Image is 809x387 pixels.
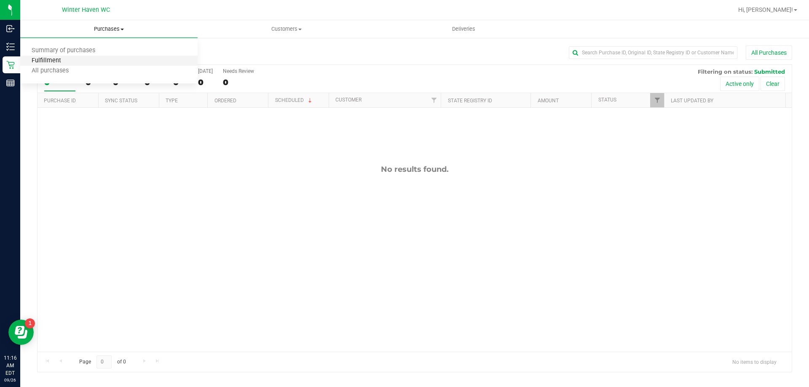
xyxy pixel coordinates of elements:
button: All Purchases [746,45,792,60]
p: 11:16 AM EDT [4,354,16,377]
span: Summary of purchases [20,47,107,54]
inline-svg: Inbound [6,24,15,33]
a: Scheduled [275,97,313,103]
button: Active only [720,77,759,91]
a: Last Updated By [671,98,713,104]
a: Purchase ID [44,98,76,104]
span: Submitted [754,68,785,75]
a: Ordered [214,98,236,104]
input: Search Purchase ID, Original ID, State Registry ID or Customer Name... [569,46,737,59]
iframe: Resource center unread badge [25,318,35,328]
iframe: Resource center [8,320,34,345]
inline-svg: Inventory [6,43,15,51]
span: Hi, [PERSON_NAME]! [738,6,793,13]
button: Clear [761,77,785,91]
inline-svg: Retail [6,61,15,69]
a: Customers [198,20,375,38]
a: Filter [427,93,441,107]
p: 09/26 [4,377,16,383]
a: Purchases Summary of purchases Fulfillment All purchases [20,20,198,38]
span: Purchases [20,25,198,33]
div: 0 [223,77,254,87]
span: Filtering on status: [698,68,753,75]
div: No results found. [38,165,792,174]
a: Filter [650,93,664,107]
span: No items to display [726,355,783,368]
a: Amount [538,98,559,104]
span: Customers [198,25,375,33]
a: Deliveries [375,20,552,38]
div: Needs Review [223,68,254,74]
a: Type [166,98,178,104]
div: 0 [198,77,213,87]
span: Page of 0 [72,355,133,368]
span: Deliveries [441,25,487,33]
div: [DATE] [198,68,213,74]
a: Customer [335,97,362,103]
a: Sync Status [105,98,137,104]
a: Status [598,97,616,103]
span: All purchases [20,67,80,75]
a: State Registry ID [448,98,492,104]
span: Winter Haven WC [62,6,110,13]
inline-svg: Reports [6,79,15,87]
span: Fulfillment [20,57,72,64]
